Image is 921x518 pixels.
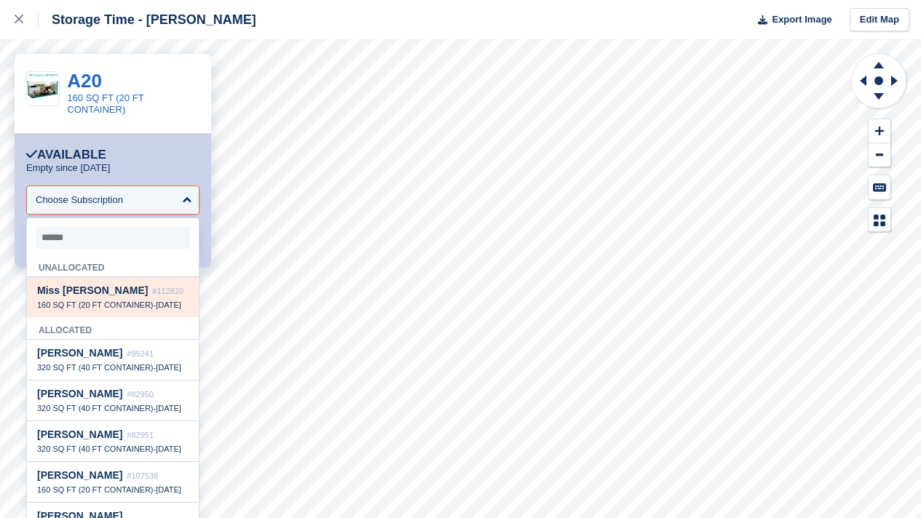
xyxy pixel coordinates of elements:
[37,404,154,413] span: 320 SQ FT (40 FT CONTAINER)
[772,12,831,27] span: Export Image
[127,431,154,439] span: #82951
[127,471,158,480] span: #107538
[869,175,890,199] button: Keyboard Shortcuts
[37,363,154,372] span: 320 SQ FT (40 FT CONTAINER)
[156,445,181,453] span: [DATE]
[37,300,189,310] div: -
[127,390,154,399] span: #82950
[156,404,181,413] span: [DATE]
[37,485,189,495] div: -
[67,70,102,92] a: A20
[152,287,183,295] span: #112820
[37,469,122,481] span: [PERSON_NAME]
[37,403,189,413] div: -
[37,347,122,359] span: [PERSON_NAME]
[850,8,909,32] a: Edit Map
[39,11,256,28] div: Storage Time - [PERSON_NAME]
[26,162,110,174] p: Empty since [DATE]
[37,362,189,372] div: -
[869,208,890,232] button: Map Legend
[27,73,59,105] img: 10ft%20Container%20(80%20SQ%20FT)%20(1).png
[156,363,181,372] span: [DATE]
[749,8,832,32] button: Export Image
[37,485,154,494] span: 160 SQ FT (20 FT CONTAINER)
[26,148,106,162] div: Available
[67,92,143,115] a: 160 SQ FT (20 FT CONTAINER)
[37,388,122,399] span: [PERSON_NAME]
[869,143,890,167] button: Zoom Out
[156,485,181,494] span: [DATE]
[37,444,189,454] div: -
[37,284,148,296] span: Miss [PERSON_NAME]
[27,255,199,277] div: Unallocated
[37,429,122,440] span: [PERSON_NAME]
[36,193,123,207] div: Choose Subscription
[869,119,890,143] button: Zoom In
[27,317,199,340] div: Allocated
[127,349,154,358] span: #95241
[156,300,181,309] span: [DATE]
[37,300,154,309] span: 160 SQ FT (20 FT CONTAINER)
[37,445,154,453] span: 320 SQ FT (40 FT CONTAINER)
